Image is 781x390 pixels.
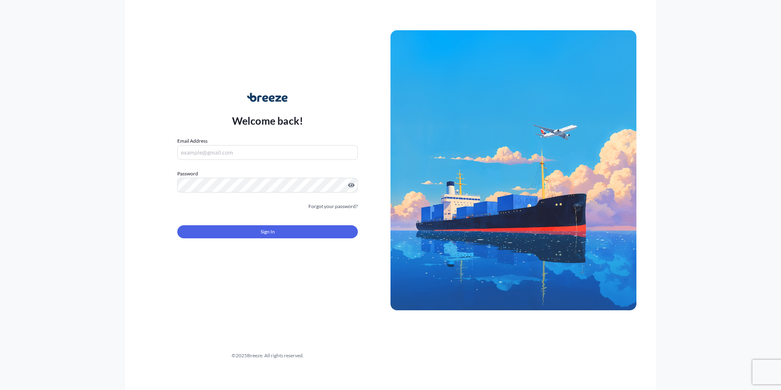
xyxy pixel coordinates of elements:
div: © 2025 Breeze. All rights reserved. [145,352,390,360]
span: Sign In [261,228,275,236]
label: Password [177,170,358,178]
img: Ship illustration [390,30,636,310]
input: example@gmail.com [177,145,358,160]
a: Forgot your password? [308,202,358,211]
p: Welcome back! [232,114,303,127]
button: Sign In [177,225,358,238]
label: Email Address [177,137,208,145]
button: Show password [348,182,355,188]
